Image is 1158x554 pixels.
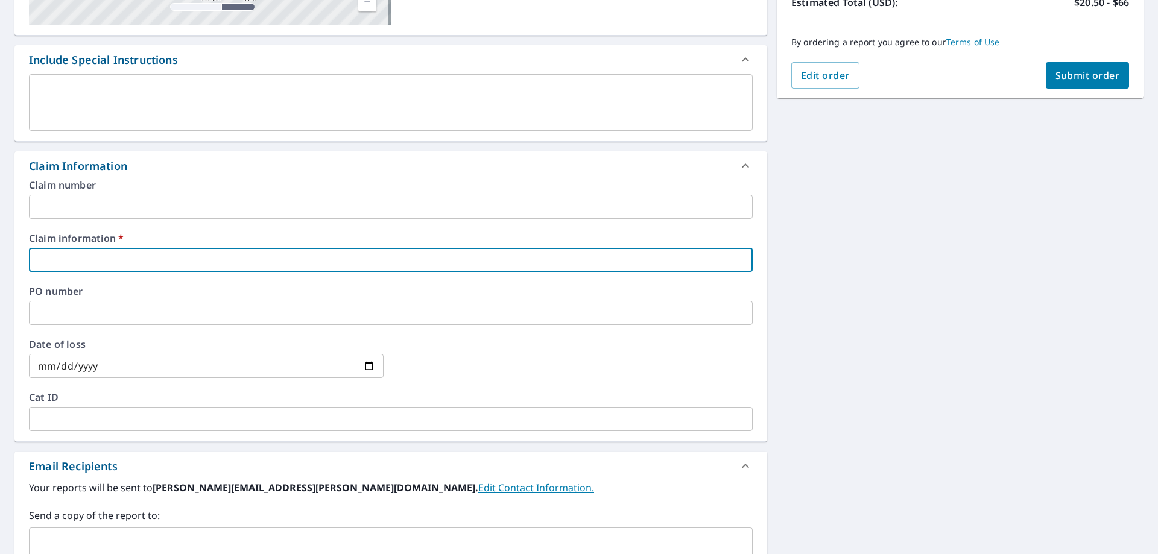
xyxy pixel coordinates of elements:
label: Claim number [29,180,753,190]
span: Submit order [1055,69,1120,82]
span: Edit order [801,69,850,82]
label: Date of loss [29,339,384,349]
label: Claim information [29,233,753,243]
a: EditContactInfo [478,481,594,494]
div: Email Recipients [14,452,767,480]
label: Cat ID [29,392,753,402]
b: [PERSON_NAME][EMAIL_ADDRESS][PERSON_NAME][DOMAIN_NAME]. [153,481,478,494]
p: By ordering a report you agree to our [791,37,1129,48]
label: Send a copy of the report to: [29,508,753,523]
div: Claim Information [29,158,127,174]
label: Your reports will be sent to [29,480,753,495]
div: Email Recipients [29,458,118,474]
button: Edit order [791,62,859,89]
div: Include Special Instructions [14,45,767,74]
a: Terms of Use [946,36,1000,48]
button: Submit order [1046,62,1130,89]
label: PO number [29,286,753,296]
div: Claim Information [14,151,767,180]
div: Include Special Instructions [29,52,178,68]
